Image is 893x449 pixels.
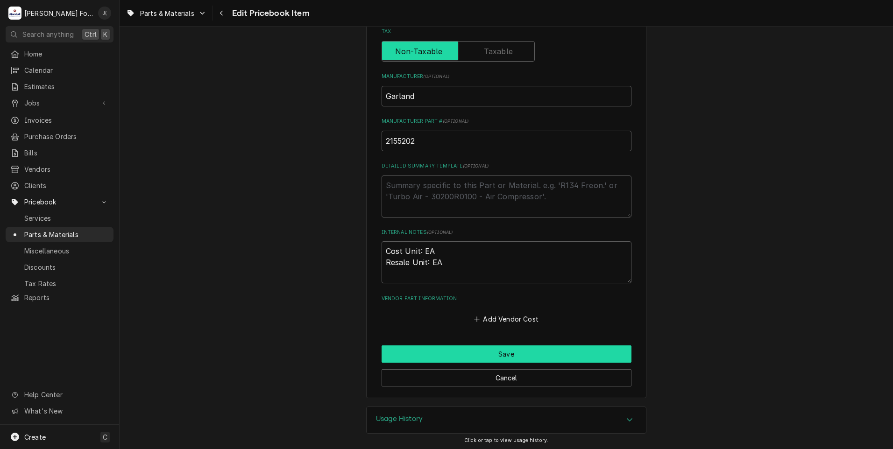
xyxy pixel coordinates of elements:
[8,7,21,20] div: M
[6,387,113,402] a: Go to Help Center
[24,132,109,141] span: Purchase Orders
[122,6,210,21] a: Go to Parts & Materials
[382,345,631,386] div: Button Group
[103,432,107,442] span: C
[6,178,113,193] a: Clients
[382,229,631,236] label: Internal Notes
[24,390,108,400] span: Help Center
[24,293,109,302] span: Reports
[6,129,113,144] a: Purchase Orders
[140,8,194,18] span: Parts & Materials
[24,213,109,223] span: Services
[367,407,646,433] div: Accordion Header
[6,290,113,305] a: Reports
[103,29,107,39] span: K
[382,73,631,106] div: Manufacturer
[6,260,113,275] a: Discounts
[6,26,113,42] button: Search anythingCtrlK
[6,79,113,94] a: Estimates
[6,210,113,226] a: Services
[6,145,113,161] a: Bills
[24,148,109,158] span: Bills
[24,279,109,288] span: Tax Rates
[382,162,631,217] div: Detailed Summary Template
[24,115,109,125] span: Invoices
[382,241,631,283] textarea: Cost Unit: EA Resale Unit: EA
[382,363,631,386] div: Button Group Row
[229,7,310,20] span: Edit Pricebook Item
[6,161,113,177] a: Vendors
[6,112,113,128] a: Invoices
[423,74,449,79] span: ( optional )
[24,98,95,108] span: Jobs
[382,73,631,80] label: Manufacturer
[382,162,631,170] label: Detailed Summary Template
[382,295,631,326] div: Vendor Part Information
[463,163,489,168] span: ( optional )
[382,345,631,363] button: Save
[6,227,113,242] a: Parts & Materials
[382,369,631,386] button: Cancel
[382,118,631,151] div: Manufacturer Part #
[6,243,113,259] a: Miscellaneous
[382,295,631,302] label: Vendor Part Information
[473,313,540,326] button: Add Vendor Cost
[382,345,631,363] div: Button Group Row
[382,118,631,125] label: Manufacturer Part #
[24,197,95,207] span: Pricebook
[464,437,549,443] span: Click or tap to view usage history.
[98,7,111,20] div: Jeff Debigare (109)'s Avatar
[6,403,113,419] a: Go to What's New
[6,63,113,78] a: Calendar
[98,7,111,20] div: J(
[6,194,113,210] a: Go to Pricebook
[22,29,74,39] span: Search anything
[24,82,109,91] span: Estimates
[367,407,646,433] button: Accordion Details Expand Trigger
[382,28,631,35] label: Tax
[6,276,113,291] a: Tax Rates
[24,8,93,18] div: [PERSON_NAME] Food Equipment Service
[24,65,109,75] span: Calendar
[24,164,109,174] span: Vendors
[382,28,631,61] div: Tax
[6,46,113,62] a: Home
[24,181,109,190] span: Clients
[6,95,113,111] a: Go to Jobs
[24,230,109,239] span: Parts & Materials
[376,414,423,423] h3: Usage History
[443,119,469,124] span: ( optional )
[24,262,109,272] span: Discounts
[366,407,646,434] div: Usage History
[24,246,109,256] span: Miscellaneous
[382,229,631,283] div: Internal Notes
[24,406,108,416] span: What's New
[24,433,46,441] span: Create
[214,6,229,21] button: Navigate back
[85,29,97,39] span: Ctrl
[8,7,21,20] div: Marshall Food Equipment Service's Avatar
[427,230,453,235] span: ( optional )
[24,49,109,59] span: Home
